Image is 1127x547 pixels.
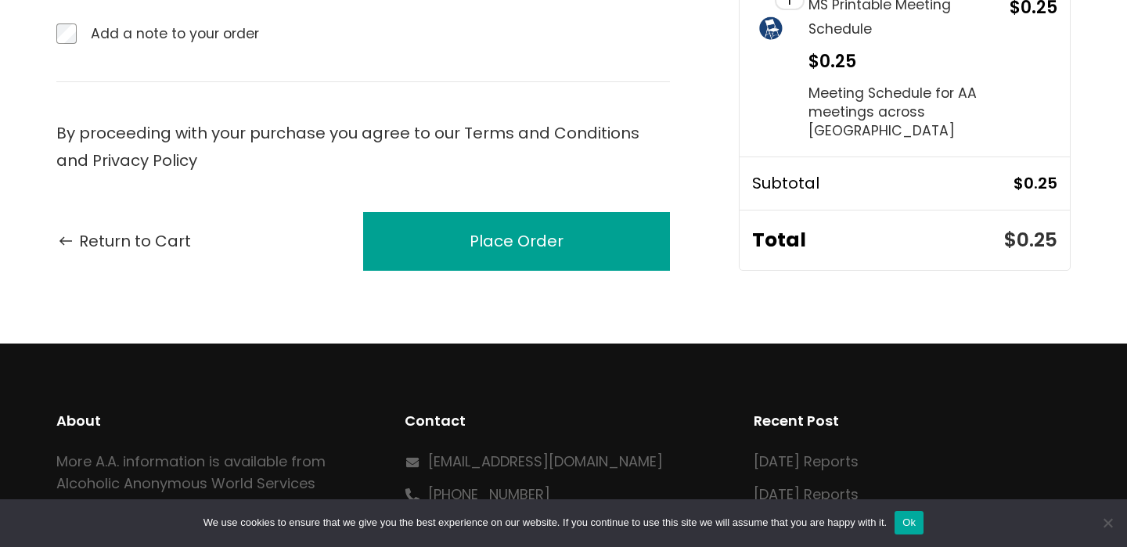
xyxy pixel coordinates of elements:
span: By proceeding with your purchase you agree to our Terms and Conditions and Privacy Policy [56,122,639,171]
a: Return to Cart [56,228,191,255]
button: Ok [895,511,924,534]
a: [DATE] Reports [754,484,859,504]
div: Place Order [470,228,563,255]
img: MS Printable Meeting Schedule [752,1,790,57]
span: $0.25 [808,49,856,74]
a: [EMAIL_ADDRESS][DOMAIN_NAME] [428,452,663,471]
span: No [1100,515,1115,531]
a: website [79,495,134,515]
span: $0.25 [1014,170,1057,197]
p: Meeting Schedule for AA meetings across [GEOGRAPHIC_DATA] [808,83,1000,139]
input: Add a note to your order [56,23,77,44]
h2: Recent Post [754,410,1071,432]
a: [DATE] Reports [754,452,859,471]
span: Total [752,223,1004,257]
span: Subtotal [752,170,1014,197]
span: $0.25 [1004,226,1057,254]
button: Place Order [363,212,670,271]
span: We use cookies to ensure that we give you the best experience on our website. If you continue to ... [203,515,887,531]
span: Add a note to your order [91,23,259,44]
h2: About [56,410,373,432]
h2: Contact [405,410,722,432]
a: [PHONE_NUMBER] [428,484,550,504]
